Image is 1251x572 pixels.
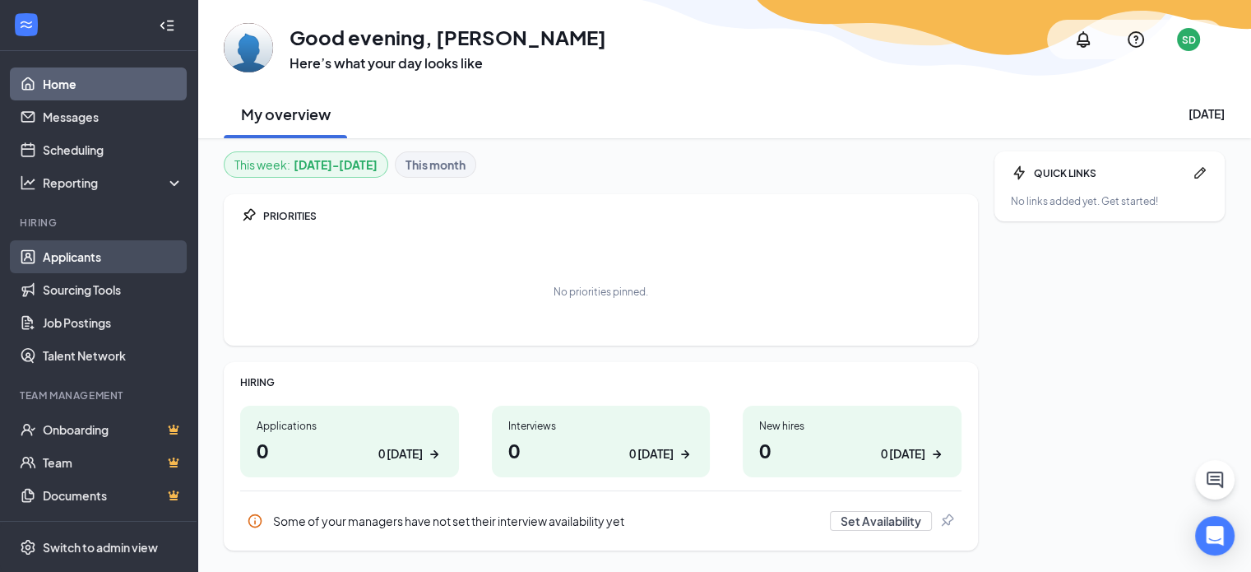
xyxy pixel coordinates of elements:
h2: My overview [241,104,331,124]
div: SD [1182,33,1196,47]
div: HIRING [240,375,961,389]
a: Talent Network [43,339,183,372]
svg: Collapse [159,17,175,34]
b: This month [405,156,466,174]
div: [DATE] [1188,105,1225,122]
a: OnboardingCrown [43,413,183,446]
a: Interviews00 [DATE]ArrowRight [492,406,711,477]
button: Set Availability [830,511,932,531]
div: 0 [DATE] [629,445,674,463]
svg: Info [247,513,263,529]
h3: Here’s what your day looks like [290,54,606,72]
a: Scheduling [43,133,183,166]
svg: Bolt [1011,165,1027,181]
div: Team Management [20,388,180,402]
div: Some of your managers have not set their interview availability yet [273,513,820,529]
h1: Good evening, [PERSON_NAME] [290,23,606,51]
a: Applications00 [DATE]ArrowRight [240,406,459,477]
div: 0 [DATE] [378,445,423,463]
svg: ArrowRight [677,446,693,463]
div: Some of your managers have not set their interview availability yet [240,505,961,537]
h1: 0 [257,436,442,464]
svg: ChatActive [1205,470,1225,490]
a: SurveysCrown [43,512,183,545]
a: Job Postings [43,306,183,339]
svg: Pin [938,513,955,529]
a: Sourcing Tools [43,273,183,306]
div: Hiring [20,216,180,230]
div: PRIORITIES [263,209,961,223]
a: TeamCrown [43,446,183,479]
a: DocumentsCrown [43,479,183,512]
div: Interviews [508,419,694,433]
h1: 0 [759,436,945,464]
div: Switch to admin view [43,539,158,556]
div: New hires [759,419,945,433]
div: This week : [234,156,378,174]
svg: Settings [20,539,36,556]
svg: QuestionInfo [1126,30,1146,49]
h1: 0 [508,436,694,464]
svg: ArrowRight [929,446,945,463]
a: Messages [43,100,183,133]
div: Open Intercom Messenger [1195,516,1235,556]
div: No links added yet. Get started! [1011,194,1208,208]
svg: Analysis [20,174,36,191]
div: No priorities pinned. [554,285,648,299]
a: Applicants [43,240,183,273]
div: 0 [DATE] [881,445,925,463]
svg: Pen [1192,165,1208,181]
div: Applications [257,419,442,433]
img: Samantha DeMasters-Hadder [224,23,273,72]
svg: WorkstreamLogo [18,16,35,33]
button: ChatActive [1195,460,1235,500]
svg: Notifications [1073,30,1093,49]
b: [DATE] - [DATE] [294,156,378,174]
div: QUICK LINKS [1034,166,1185,180]
a: New hires00 [DATE]ArrowRight [743,406,961,477]
svg: ArrowRight [426,446,442,463]
a: Home [43,67,183,100]
a: InfoSome of your managers have not set their interview availability yetSet AvailabilityPin [240,505,961,537]
div: Reporting [43,174,184,191]
svg: Pin [240,207,257,224]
